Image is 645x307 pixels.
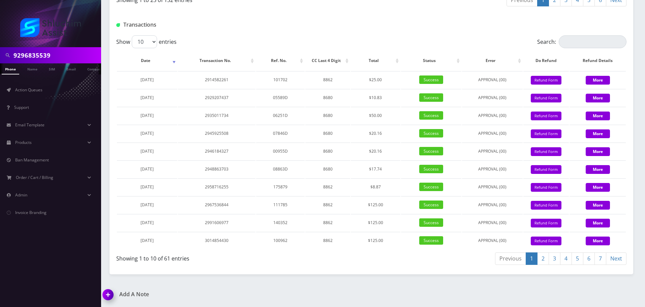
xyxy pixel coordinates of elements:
td: 2935011734 [178,107,255,124]
span: Success [419,183,443,191]
td: 8862 [305,214,350,231]
span: Order / Cart / Billing [16,175,53,180]
h1: Transactions [116,22,280,28]
td: $10.83 [351,89,400,106]
button: More [586,165,610,174]
td: APPROVAL (00) [462,160,523,178]
span: Success [419,201,443,209]
a: Phone [2,63,19,74]
td: 2945925508 [178,125,255,142]
button: Refund Form [531,237,561,246]
a: 3 [549,252,560,265]
a: 7 [594,252,606,265]
th: Do Refund [523,51,569,70]
td: 2967536844 [178,196,255,213]
span: [DATE] [141,148,154,154]
td: APPROVAL (00) [462,107,523,124]
button: Refund Form [531,112,561,121]
button: More [586,219,610,227]
td: APPROVAL (00) [462,71,523,88]
td: 8862 [305,178,350,195]
th: Ref. No.: activate to sort column ascending [256,51,305,70]
td: $8.87 [351,178,400,195]
div: Showing 1 to 10 of 61 entries [116,252,366,263]
td: APPROVAL (00) [462,232,523,249]
td: 06251D [256,107,305,124]
span: Email Template [15,122,44,128]
td: 175879 [256,178,305,195]
td: 2991606977 [178,214,255,231]
td: $17.74 [351,160,400,178]
td: 2958716255 [178,178,255,195]
td: 8680 [305,125,350,142]
span: Success [419,111,443,120]
span: Products [15,140,32,145]
td: 8680 [305,160,350,178]
button: More [586,183,610,192]
button: More [586,94,610,102]
img: Transactions [116,23,120,27]
td: 08863D [256,160,305,178]
button: More [586,147,610,156]
span: [DATE] [141,184,154,190]
td: 140352 [256,214,305,231]
th: Error: activate to sort column ascending [462,51,523,70]
button: Refund Form [531,76,561,85]
span: Success [419,129,443,137]
a: Company [84,63,106,74]
button: More [586,76,610,85]
a: 6 [583,252,595,265]
td: $50.00 [351,107,400,124]
th: Total: activate to sort column ascending [351,51,400,70]
span: Success [419,75,443,84]
td: $25.00 [351,71,400,88]
img: Shluchim Assist [20,18,81,37]
td: $125.00 [351,232,400,249]
td: 101702 [256,71,305,88]
span: [DATE] [141,202,154,208]
button: Refund Form [531,147,561,156]
span: Action Queues [15,87,42,93]
th: CC Last 4 Digit: activate to sort column ascending [305,51,350,70]
button: More [586,112,610,120]
span: [DATE] [141,77,154,83]
td: APPROVAL (00) [462,143,523,160]
button: More [586,237,610,245]
td: 2929207437 [178,89,255,106]
td: $125.00 [351,214,400,231]
td: 07846D [256,125,305,142]
td: APPROVAL (00) [462,196,523,213]
span: Support [14,104,29,110]
td: APPROVAL (00) [462,125,523,142]
span: [DATE] [141,113,154,118]
a: Previous [495,252,526,265]
td: 2946184327 [178,143,255,160]
span: [DATE] [141,166,154,172]
a: 5 [572,252,583,265]
td: $20.16 [351,143,400,160]
span: [DATE] [141,220,154,225]
a: Next [606,252,626,265]
button: Refund Form [531,219,561,228]
td: 100962 [256,232,305,249]
a: Add A Note [103,291,366,298]
button: Refund Form [531,129,561,139]
th: Date: activate to sort column ascending [117,51,177,70]
td: 8680 [305,143,350,160]
span: [DATE] [141,130,154,136]
span: Invoice Branding [15,210,47,215]
td: 8862 [305,232,350,249]
th: Refund Details [570,51,626,70]
input: Search in Company [13,49,99,62]
span: Success [419,165,443,173]
td: 111785 [256,196,305,213]
th: Status: activate to sort column ascending [401,51,461,70]
button: More [586,129,610,138]
select: Showentries [132,35,157,48]
td: APPROVAL (00) [462,214,523,231]
button: More [586,201,610,210]
td: APPROVAL (00) [462,89,523,106]
a: Email [63,63,79,74]
a: 1 [526,252,537,265]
